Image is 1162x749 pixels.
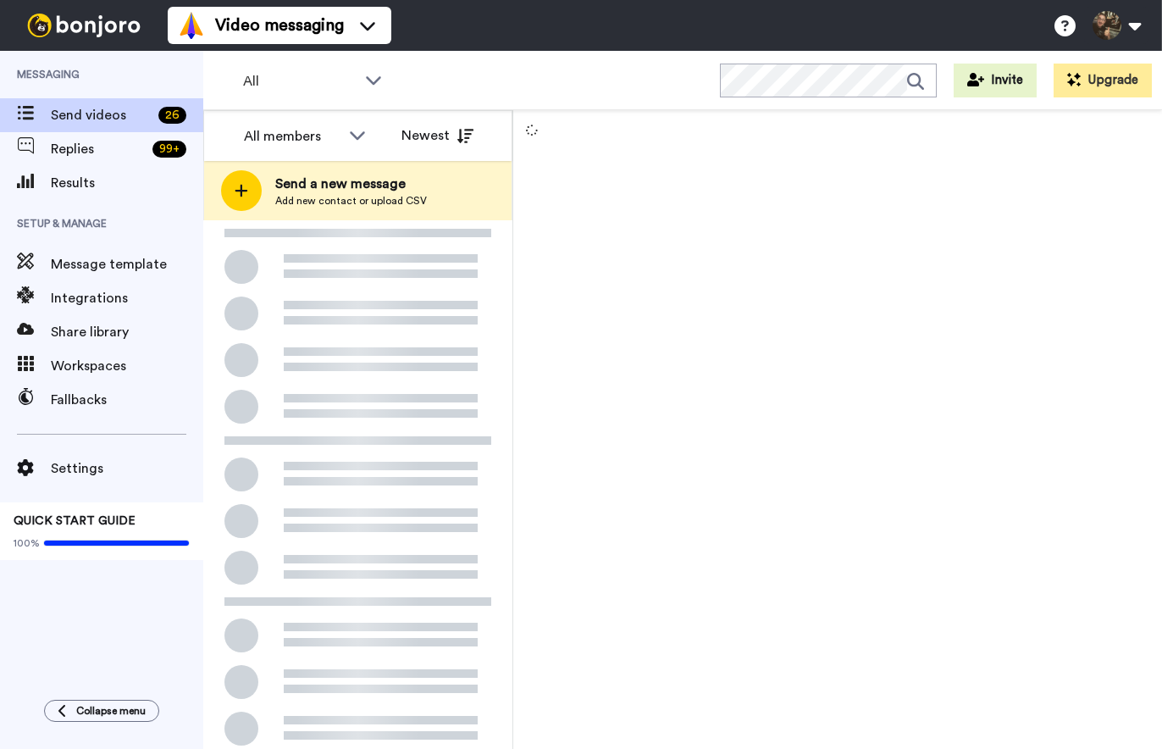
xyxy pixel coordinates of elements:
span: Send videos [51,105,152,125]
span: Replies [51,139,146,159]
div: 99 + [152,141,186,158]
img: bj-logo-header-white.svg [20,14,147,37]
span: All [243,71,357,92]
span: Share library [51,322,203,342]
span: Results [51,173,203,193]
button: Collapse menu [44,700,159,722]
button: Newest [389,119,486,153]
span: QUICK START GUIDE [14,515,136,527]
span: Integrations [51,288,203,308]
span: Add new contact or upload CSV [275,194,427,208]
button: Invite [954,64,1037,97]
span: Send a new message [275,174,427,194]
span: Fallbacks [51,390,203,410]
span: Settings [51,458,203,479]
div: 26 [158,107,186,124]
div: All members [244,126,340,147]
span: Video messaging [215,14,344,37]
button: Upgrade [1054,64,1152,97]
span: 100% [14,536,40,550]
span: Message template [51,254,203,275]
span: Collapse menu [76,704,146,718]
img: vm-color.svg [178,12,205,39]
span: Workspaces [51,356,203,376]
